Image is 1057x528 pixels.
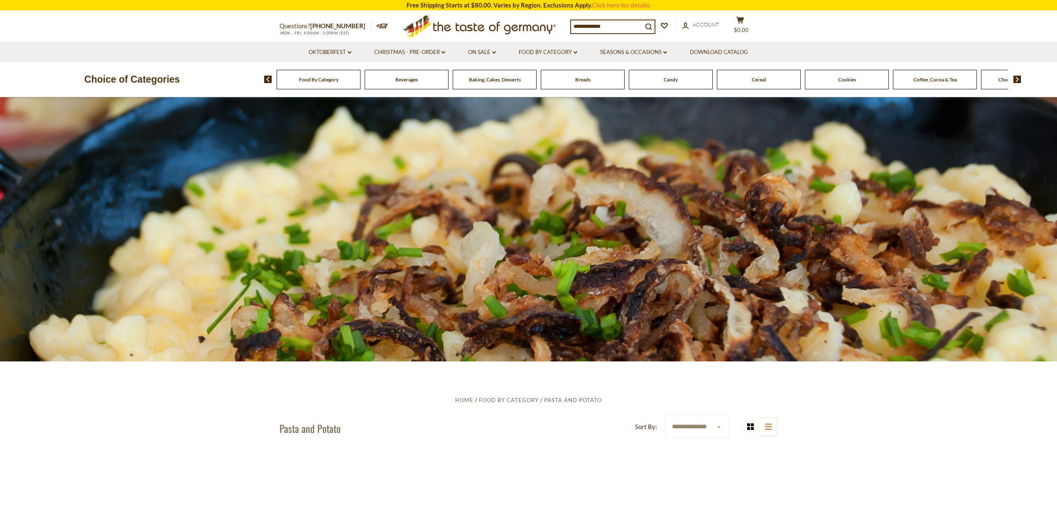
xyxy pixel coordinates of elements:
[309,48,351,57] a: Oktoberfest
[600,48,667,57] a: Seasons & Occasions
[544,397,602,403] a: Pasta and Potato
[913,76,957,83] a: Coffee, Cocoa & Tea
[838,76,856,83] a: Cookies
[575,76,591,83] a: Breads
[1013,76,1021,83] img: next arrow
[592,1,651,9] a: Click here for details.
[469,76,521,83] a: Baking, Cakes, Desserts
[468,48,496,57] a: On Sale
[693,21,719,28] span: Account
[280,422,341,435] h1: Pasta and Potato
[752,76,766,83] a: Cereal
[280,21,372,32] p: Questions?
[479,397,539,403] a: Food By Category
[728,16,753,37] button: $0.00
[664,76,678,83] a: Candy
[998,76,1048,83] a: Chocolate & Marzipan
[310,22,365,29] a: [PHONE_NUMBER]
[455,397,473,403] a: Home
[682,20,719,29] a: Account
[734,27,748,33] span: $0.00
[395,76,418,83] a: Beverages
[264,76,272,83] img: previous arrow
[635,422,657,432] label: Sort By:
[280,31,350,35] span: MON - FRI, 9:00AM - 5:00PM (EST)
[519,48,577,57] a: Food By Category
[299,76,338,83] a: Food By Category
[374,48,445,57] a: Christmas - PRE-ORDER
[690,48,748,57] a: Download Catalog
